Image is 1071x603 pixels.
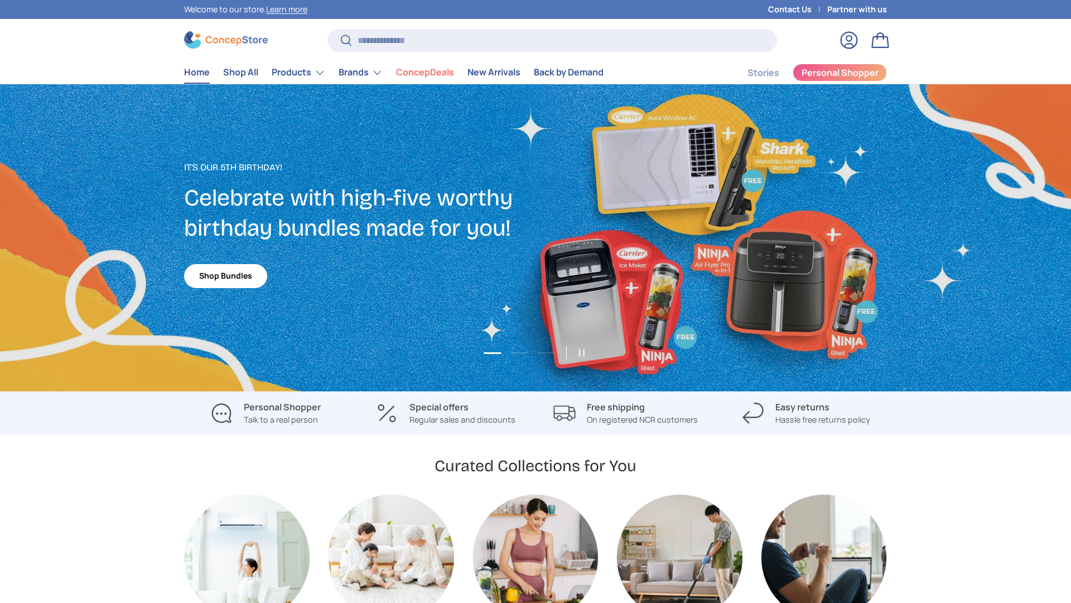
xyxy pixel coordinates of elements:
[184,3,307,16] p: Welcome to our store.
[534,61,604,83] a: Back by Demand
[409,401,469,413] strong: Special offers
[827,3,887,16] a: Partner with us
[272,61,325,84] a: Products
[775,414,870,426] p: Hassle free returns policy
[223,61,258,83] a: Shop All
[544,400,707,426] a: Free shipping On registered NCR customers
[721,61,887,84] nav: Secondary
[244,401,321,413] strong: Personal Shopper
[184,61,210,83] a: Home
[725,400,887,426] a: Easy returns Hassle free returns policy
[396,61,454,83] a: ConcepDeals
[184,61,604,84] nav: Primary
[339,61,383,84] a: Brands
[435,456,636,476] h2: Curated Collections for You
[587,414,698,426] p: On registered NCR customers
[184,161,535,174] p: It's our 5th Birthday!
[184,400,346,426] a: Personal Shopper Talk to a real person
[747,62,779,84] a: Stories
[802,68,879,77] span: Personal Shopper
[409,414,515,426] p: Regular sales and discounts
[244,414,321,426] p: Talk to a real person
[587,401,645,413] strong: Free shipping
[775,401,829,413] strong: Easy returns
[184,264,267,288] a: Shop Bundles
[184,31,268,49] img: ConcepStore
[793,64,887,82] a: Personal Shopper
[265,61,332,84] summary: Products
[768,3,827,16] a: Contact Us
[184,183,535,243] h2: Celebrate with high-five worthy birthday bundles made for you!
[266,4,307,15] a: Learn more
[332,61,389,84] summary: Brands
[467,61,520,83] a: New Arrivals
[364,400,527,426] a: Special offers Regular sales and discounts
